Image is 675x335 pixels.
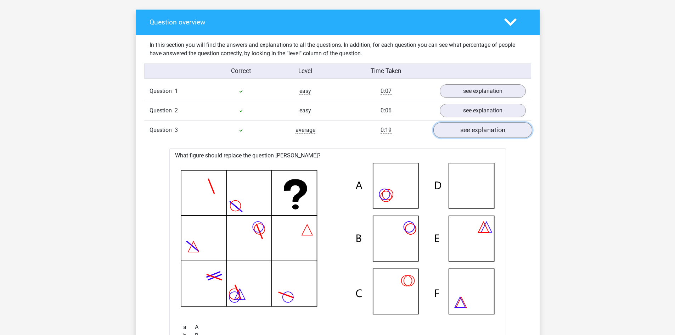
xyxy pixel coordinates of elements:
[381,127,392,134] span: 0:19
[299,107,311,114] span: easy
[381,88,392,95] span: 0:07
[296,127,315,134] span: average
[209,67,273,76] div: Correct
[150,18,494,26] h4: Question overview
[175,88,178,94] span: 1
[299,88,311,95] span: easy
[175,107,178,114] span: 2
[178,323,497,331] div: A
[150,106,175,115] span: Question
[150,126,175,134] span: Question
[175,127,178,133] span: 3
[440,104,526,117] a: see explanation
[144,41,531,58] div: In this section you will find the answers and explanations to all the questions. In addition, for...
[337,67,434,76] div: Time Taken
[433,122,532,138] a: see explanation
[381,107,392,114] span: 0:06
[183,323,195,331] span: a
[150,87,175,95] span: Question
[440,84,526,98] a: see explanation
[273,67,338,76] div: Level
